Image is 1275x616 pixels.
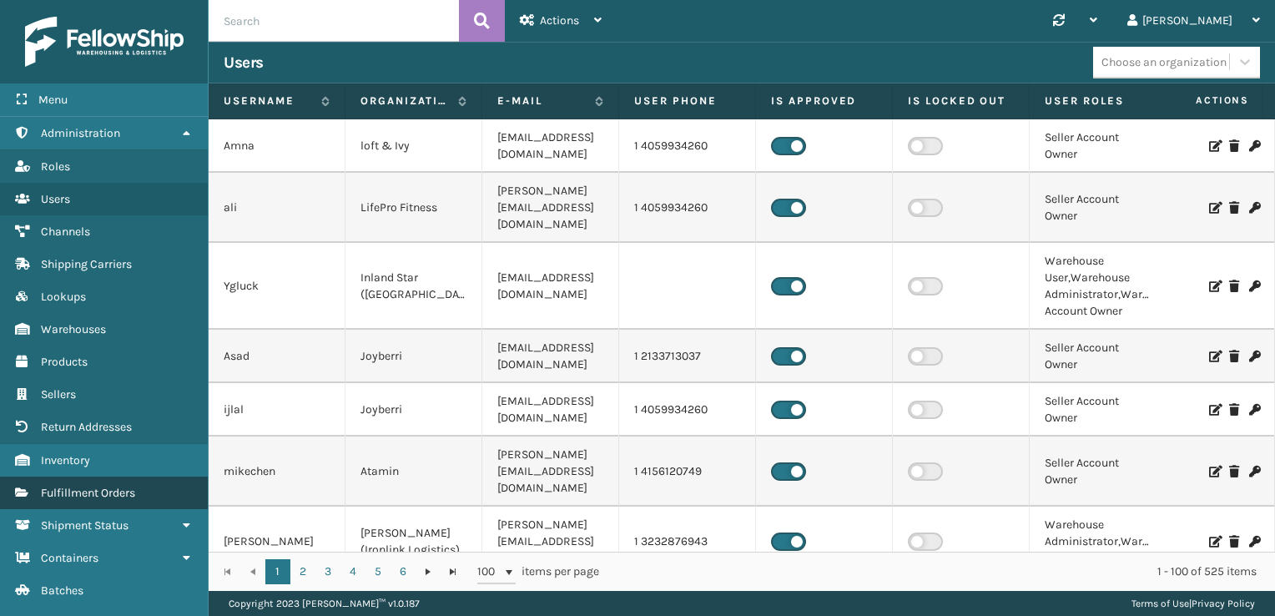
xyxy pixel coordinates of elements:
[482,173,619,243] td: [PERSON_NAME][EMAIL_ADDRESS][DOMAIN_NAME]
[421,565,435,578] span: Go to the next page
[482,507,619,577] td: [PERSON_NAME][EMAIL_ADDRESS][DOMAIN_NAME]
[619,437,756,507] td: 1 4156120749
[209,507,345,577] td: [PERSON_NAME]
[1249,404,1259,416] i: Change Password
[1249,280,1259,292] i: Change Password
[634,93,740,109] label: User phone
[209,383,345,437] td: ijlal
[345,243,482,330] td: Inland Star ([GEOGRAPHIC_DATA])
[619,383,756,437] td: 1 4059934260
[345,507,482,577] td: [PERSON_NAME] (Ironlink Logistics)
[482,383,619,437] td: [EMAIL_ADDRESS][DOMAIN_NAME]
[209,173,345,243] td: ali
[482,243,619,330] td: [EMAIL_ADDRESS][DOMAIN_NAME]
[345,437,482,507] td: Atamin
[41,290,86,304] span: Lookups
[265,559,290,584] a: 1
[315,559,340,584] a: 3
[1030,243,1167,330] td: Warehouse User,Warehouse Administrator,Warehouse Account Owner
[441,559,466,584] a: Go to the last page
[345,173,482,243] td: LifePro Fitness
[477,563,502,580] span: 100
[619,119,756,173] td: 1 4059934260
[446,565,460,578] span: Go to the last page
[482,330,619,383] td: [EMAIL_ADDRESS][DOMAIN_NAME]
[1229,280,1239,292] i: Delete
[619,173,756,243] td: 1 4059934260
[497,93,587,109] label: E-mail
[41,486,135,500] span: Fulfillment Orders
[1229,536,1239,548] i: Delete
[391,559,416,584] a: 6
[482,119,619,173] td: [EMAIL_ADDRESS][DOMAIN_NAME]
[209,119,345,173] td: Amna
[41,518,129,533] span: Shipment Status
[1209,404,1219,416] i: Edit
[25,17,184,67] img: logo
[1131,591,1255,616] div: |
[1209,466,1219,477] i: Edit
[908,93,1014,109] label: Is Locked Out
[771,93,877,109] label: Is Approved
[41,387,76,401] span: Sellers
[1249,536,1259,548] i: Change Password
[229,591,420,616] p: Copyright 2023 [PERSON_NAME]™ v 1.0.187
[619,330,756,383] td: 1 2133713037
[224,53,264,73] h3: Users
[209,330,345,383] td: Asad
[1030,383,1167,437] td: Seller Account Owner
[1209,536,1219,548] i: Edit
[1131,598,1189,609] a: Terms of Use
[1045,93,1151,109] label: User Roles
[1030,330,1167,383] td: Seller Account Owner
[41,225,90,239] span: Channels
[1249,466,1259,477] i: Change Password
[345,330,482,383] td: Joyberri
[209,243,345,330] td: Ygluck
[1101,53,1227,71] div: Choose an organization
[41,257,132,271] span: Shipping Carriers
[41,192,70,206] span: Users
[1229,351,1239,362] i: Delete
[365,559,391,584] a: 5
[41,126,120,140] span: Administration
[41,322,106,336] span: Warehouses
[41,551,98,565] span: Containers
[1229,466,1239,477] i: Delete
[1209,202,1219,214] i: Edit
[1229,202,1239,214] i: Delete
[38,93,68,107] span: Menu
[1030,173,1167,243] td: Seller Account Owner
[1143,87,1259,114] span: Actions
[345,383,482,437] td: Joyberri
[41,355,88,369] span: Products
[345,119,482,173] td: loft & Ivy
[290,559,315,584] a: 2
[482,437,619,507] td: [PERSON_NAME][EMAIL_ADDRESS][DOMAIN_NAME]
[41,453,90,467] span: Inventory
[622,563,1257,580] div: 1 - 100 of 525 items
[1030,437,1167,507] td: Seller Account Owner
[619,507,756,577] td: 1 3232876943
[1209,140,1219,152] i: Edit
[224,93,313,109] label: Username
[41,583,83,598] span: Batches
[41,420,132,434] span: Return Addresses
[1209,351,1219,362] i: Edit
[416,559,441,584] a: Go to the next page
[1249,140,1259,152] i: Change Password
[340,559,365,584] a: 4
[1229,140,1239,152] i: Delete
[41,159,70,174] span: Roles
[209,437,345,507] td: mikechen
[1229,404,1239,416] i: Delete
[1030,507,1167,577] td: Warehouse Administrator,Warehouse Account Owner
[540,13,579,28] span: Actions
[1030,119,1167,173] td: Seller Account Owner
[1209,280,1219,292] i: Edit
[1249,202,1259,214] i: Change Password
[1249,351,1259,362] i: Change Password
[1192,598,1255,609] a: Privacy Policy
[477,559,599,584] span: items per page
[360,93,450,109] label: Organization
